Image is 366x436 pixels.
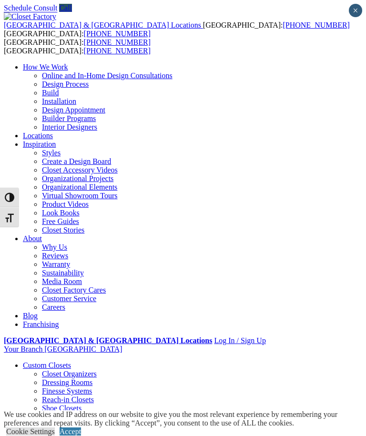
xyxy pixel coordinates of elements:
[23,320,59,328] a: Franchising
[42,192,118,200] a: Virtual Showroom Tours
[4,21,203,29] a: [GEOGRAPHIC_DATA] & [GEOGRAPHIC_DATA] Locations
[4,345,122,353] a: Your Branch [GEOGRAPHIC_DATA]
[23,132,53,140] a: Locations
[42,387,92,395] a: Finesse Systems
[42,243,67,251] a: Why Us
[283,21,349,29] a: [PHONE_NUMBER]
[4,21,201,29] span: [GEOGRAPHIC_DATA] & [GEOGRAPHIC_DATA] Locations
[349,4,362,17] button: Close
[23,234,42,243] a: About
[42,80,89,88] a: Design Process
[4,345,42,353] span: Your Branch
[59,4,72,12] a: Call
[4,410,366,427] div: We use cookies and IP address on our website to give you the most relevant experience by remember...
[42,404,81,412] a: Shoe Closets
[42,114,96,122] a: Builder Programs
[42,89,59,97] a: Build
[4,38,151,55] span: [GEOGRAPHIC_DATA]: [GEOGRAPHIC_DATA]:
[4,12,56,21] img: Closet Factory
[42,303,65,311] a: Careers
[42,157,111,165] a: Create a Design Board
[6,427,55,436] a: Cookie Settings
[60,427,81,436] a: Accept
[42,260,70,268] a: Warranty
[4,336,212,345] a: [GEOGRAPHIC_DATA] & [GEOGRAPHIC_DATA] Locations
[42,200,89,208] a: Product Videos
[42,395,94,404] a: Reach-in Closets
[4,21,350,38] span: [GEOGRAPHIC_DATA]: [GEOGRAPHIC_DATA]:
[23,63,68,71] a: How We Work
[42,378,92,386] a: Dressing Rooms
[42,217,79,225] a: Free Guides
[42,294,96,303] a: Customer Service
[42,269,84,277] a: Sustainability
[23,361,71,369] a: Custom Closets
[214,336,265,345] a: Log In / Sign Up
[42,252,68,260] a: Reviews
[42,106,105,114] a: Design Appointment
[42,166,118,174] a: Closet Accessory Videos
[42,209,80,217] a: Look Books
[84,38,151,46] a: [PHONE_NUMBER]
[42,183,117,191] a: Organizational Elements
[84,47,151,55] a: [PHONE_NUMBER]
[23,140,56,148] a: Inspiration
[44,345,122,353] span: [GEOGRAPHIC_DATA]
[42,174,113,183] a: Organizational Projects
[42,97,76,105] a: Installation
[84,30,151,38] a: [PHONE_NUMBER]
[23,312,38,320] a: Blog
[42,370,97,378] a: Closet Organizers
[42,286,106,294] a: Closet Factory Cares
[42,226,84,234] a: Closet Stories
[42,277,82,285] a: Media Room
[4,4,57,12] a: Schedule Consult
[42,149,61,157] a: Styles
[42,71,173,80] a: Online and In-Home Design Consultations
[42,123,97,131] a: Interior Designers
